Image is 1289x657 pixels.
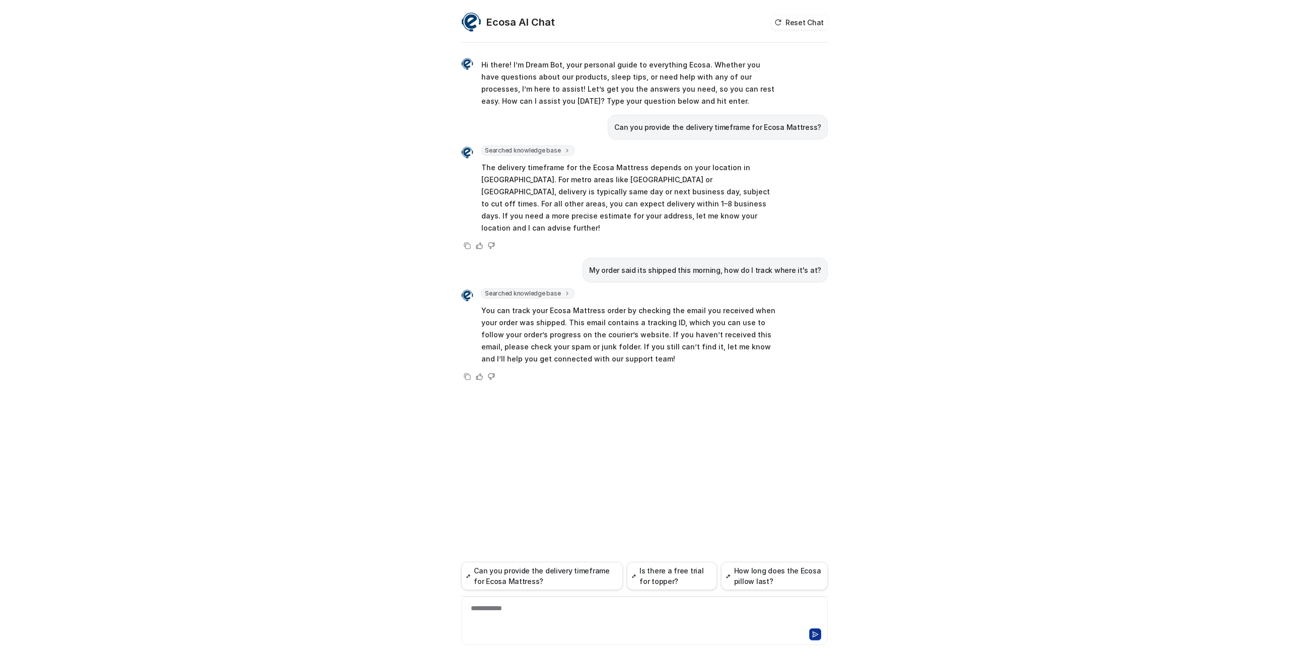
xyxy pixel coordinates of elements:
[461,12,481,32] img: Widget
[481,288,575,299] span: Searched knowledge base
[771,15,828,30] button: Reset Chat
[627,562,717,590] button: Is there a free trial for topper?
[461,562,623,590] button: Can you provide the delivery timeframe for Ecosa Mattress?
[589,264,821,276] p: My order said its shipped this morning, how do I track where it's at?
[721,562,828,590] button: How long does the Ecosa pillow last?
[481,145,575,156] span: Searched knowledge base
[461,58,473,70] img: Widget
[614,121,821,133] p: Can you provide the delivery timeframe for Ecosa Mattress?
[481,59,776,107] p: Hi there! I’m Dream Bot, your personal guide to everything Ecosa. Whether you have questions abou...
[481,305,776,365] p: You can track your Ecosa Mattress order by checking the email you received when your order was sh...
[486,15,555,29] h2: Ecosa AI Chat
[461,147,473,159] img: Widget
[481,162,776,234] p: The delivery timeframe for the Ecosa Mattress depends on your location in [GEOGRAPHIC_DATA]. For ...
[461,289,473,302] img: Widget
